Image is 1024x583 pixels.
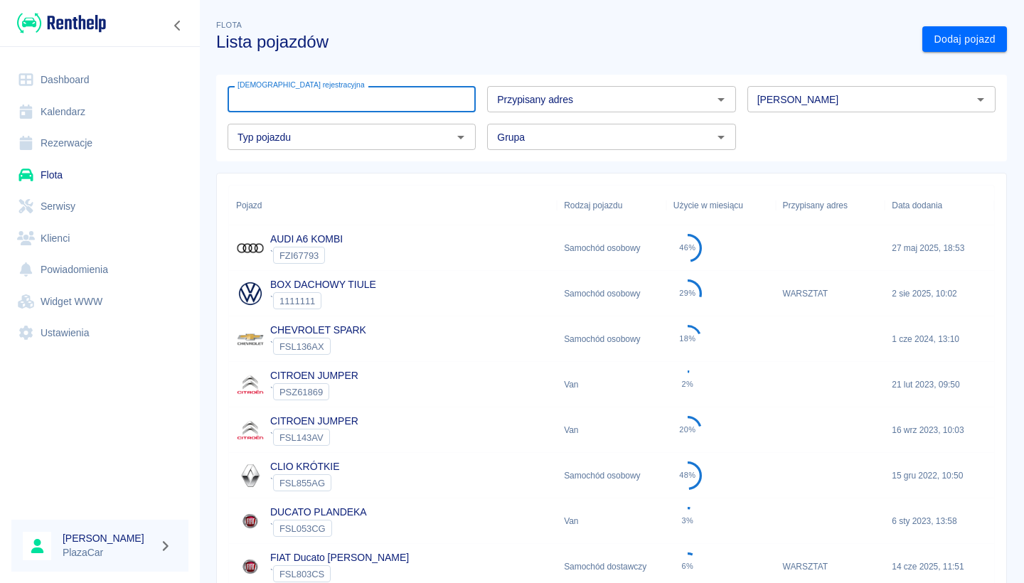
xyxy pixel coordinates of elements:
span: FSL053CG [274,523,331,534]
h6: [PERSON_NAME] [63,531,154,545]
div: Data dodania [892,186,942,225]
div: 21 lut 2023, 09:50 [885,362,994,407]
div: 48% [679,471,695,480]
div: 18% [679,334,695,343]
button: Otwórz [451,127,471,147]
a: Powiadomienia [11,254,188,286]
div: 29% [679,289,695,298]
div: 16 wrz 2023, 10:03 [885,407,994,453]
a: Serwisy [11,191,188,223]
div: 2% [682,380,694,389]
div: Przypisany adres [776,186,885,225]
div: Van [557,407,666,453]
a: CLIO KRÓTKIE [270,461,339,472]
a: DUCATO PLANDEKA [270,506,367,518]
div: 27 maj 2025, 18:53 [885,225,994,271]
span: FZI67793 [274,250,324,261]
span: FSL855AG [274,478,331,488]
div: 15 gru 2022, 10:50 [885,453,994,498]
div: Rodzaj pojazdu [557,186,666,225]
div: Van [557,498,666,544]
span: 1111111 [274,296,321,306]
div: Samochód osobowy [557,271,666,316]
div: Użycie w miesiącu [666,186,776,225]
a: BOX DACHOWY TIULE [270,279,376,290]
div: Użycie w miesiącu [673,186,743,225]
a: Ustawienia [11,317,188,349]
img: Image [236,234,265,262]
a: Klienci [11,223,188,255]
div: ` [270,338,366,355]
a: Dashboard [11,64,188,96]
a: CITROEN JUMPER [270,370,358,381]
button: Otwórz [711,90,731,109]
span: Flota [216,21,242,29]
div: ` [270,247,343,264]
img: Image [236,325,265,353]
span: FSL143AV [274,432,329,443]
a: Rezerwacje [11,127,188,159]
a: Kalendarz [11,96,188,128]
button: Zwiń nawigację [167,16,188,35]
div: 2 sie 2025, 10:02 [885,271,994,316]
a: FIAT Ducato [PERSON_NAME] [270,552,409,563]
div: 46% [679,243,695,252]
h3: Lista pojazdów [216,32,911,52]
a: Widget WWW [11,286,188,318]
div: Przypisany adres [783,186,848,225]
div: ` [270,565,409,582]
div: ` [270,474,339,491]
div: 6 sty 2023, 13:58 [885,498,994,544]
img: Image [236,279,265,308]
img: Image [236,416,265,444]
label: [DEMOGRAPHIC_DATA] rejestracyjna [238,80,365,90]
a: CITROEN JUMPER [270,415,358,427]
div: 1 cze 2024, 13:10 [885,316,994,362]
button: Sort [262,196,282,215]
img: Renthelp logo [17,11,106,35]
div: Van [557,362,666,407]
div: 3% [682,516,694,525]
span: FSL136AX [274,341,330,352]
div: Pojazd [236,186,262,225]
img: Image [236,507,265,535]
a: CHEVROLET SPARK [270,324,366,336]
div: ` [270,520,367,537]
div: Samochód osobowy [557,316,666,362]
span: PSZ61869 [274,387,329,397]
div: ` [270,429,358,446]
img: Image [236,370,265,399]
button: Otwórz [971,90,991,109]
a: Dodaj pojazd [922,26,1007,53]
span: FSL803CS [274,569,330,579]
a: AUDI A6 KOMBI [270,233,343,245]
button: Otwórz [711,127,731,147]
div: Samochód osobowy [557,453,666,498]
p: PlazaCar [63,545,154,560]
div: Rodzaj pojazdu [564,186,622,225]
a: Renthelp logo [11,11,106,35]
div: Data dodania [885,186,994,225]
div: 6% [682,562,694,571]
div: ` [270,383,358,400]
div: Samochód osobowy [557,225,666,271]
img: Image [236,552,265,581]
div: Pojazd [229,186,557,225]
div: 20% [679,425,695,434]
img: Image [236,461,265,490]
a: Flota [11,159,188,191]
div: WARSZTAT [776,271,885,316]
div: ` [270,292,376,309]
